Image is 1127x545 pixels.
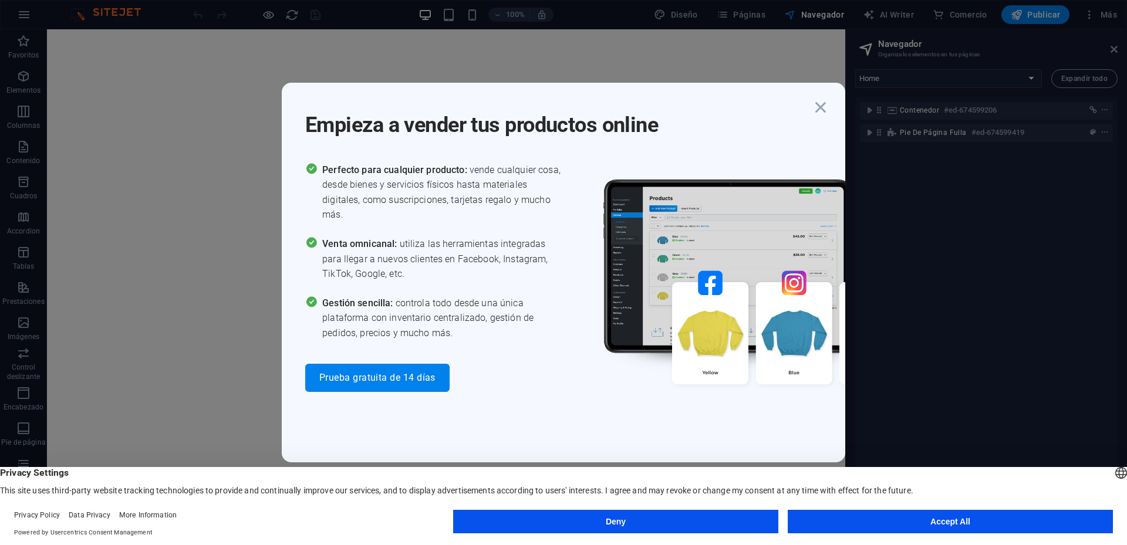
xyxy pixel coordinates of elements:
[322,163,563,222] span: vende cualquier cosa, desde bienes y servicios físicos hasta materiales digitales, como suscripci...
[322,164,470,175] span: Perfecto para cualquier producto:
[322,296,563,341] span: controla todo desde una única plataforma con inventario centralizado, gestión de pedidos, precios...
[319,373,436,382] span: Prueba gratuita de 14 días
[322,236,563,282] span: utiliza las herramientas integradas para llegar a nuevos clientes en Facebook, Instagram, TikTok,...
[322,297,396,309] span: Gestión sencilla:
[305,364,450,392] button: Prueba gratuita de 14 días
[305,97,810,139] h1: Empieza a vender tus productos online
[322,238,399,249] span: Venta omnicanal:
[584,163,936,419] img: promo_image.png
